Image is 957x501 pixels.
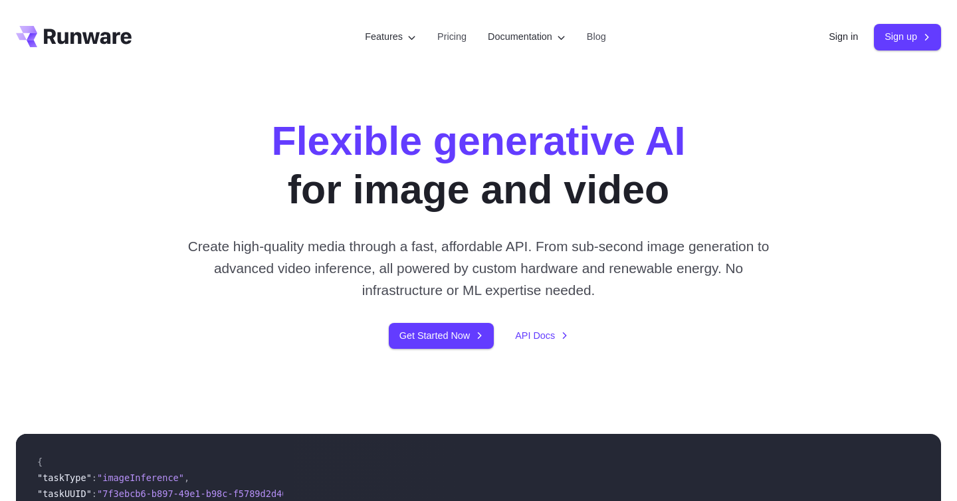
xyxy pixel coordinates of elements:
a: Pricing [437,29,467,45]
a: Sign up [874,24,941,50]
span: , [184,472,189,483]
span: "7f3ebcb6-b897-49e1-b98c-f5789d2d40d7" [97,488,304,499]
span: "taskType" [37,472,92,483]
span: "taskUUID" [37,488,92,499]
p: Create high-quality media through a fast, affordable API. From sub-second image generation to adv... [183,235,775,302]
span: : [92,488,97,499]
strong: Flexible generative AI [272,118,686,163]
label: Features [365,29,416,45]
h1: for image and video [272,117,686,214]
span: "imageInference" [97,472,184,483]
a: Sign in [829,29,858,45]
a: Go to / [16,26,132,47]
a: Get Started Now [389,323,494,349]
a: Blog [587,29,606,45]
span: { [37,456,43,467]
a: API Docs [515,328,568,344]
label: Documentation [488,29,566,45]
span: : [92,472,97,483]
